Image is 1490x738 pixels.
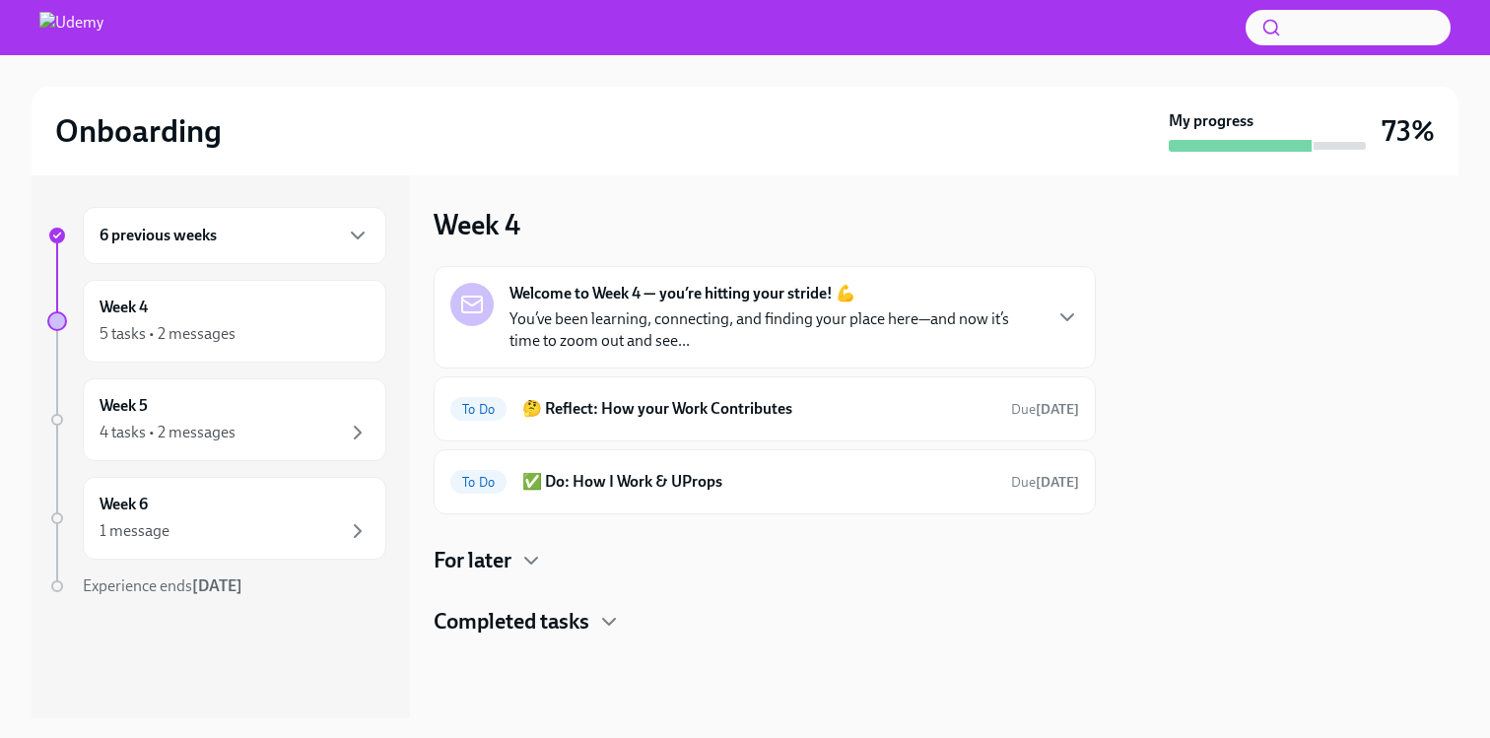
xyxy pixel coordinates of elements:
[450,393,1079,425] a: To Do🤔 Reflect: How your Work ContributesDue[DATE]
[39,12,103,43] img: Udemy
[1011,401,1079,418] span: Due
[1036,401,1079,418] strong: [DATE]
[509,283,855,304] strong: Welcome to Week 4 — you’re hitting your stride! 💪
[450,402,507,417] span: To Do
[1011,474,1079,491] span: Due
[434,607,1096,637] div: Completed tasks
[450,466,1079,498] a: To Do✅ Do: How I Work & UPropsDue[DATE]
[100,494,148,515] h6: Week 6
[450,475,507,490] span: To Do
[1011,473,1079,492] span: September 6th, 2025 10:00
[47,378,386,461] a: Week 54 tasks • 2 messages
[100,395,148,417] h6: Week 5
[522,398,995,420] h6: 🤔 Reflect: How your Work Contributes
[83,207,386,264] div: 6 previous weeks
[509,308,1040,352] p: You’ve been learning, connecting, and finding your place here—and now it’s time to zoom out and s...
[100,520,169,542] div: 1 message
[522,471,995,493] h6: ✅ Do: How I Work & UProps
[434,207,520,242] h3: Week 4
[100,225,217,246] h6: 6 previous weeks
[100,422,236,443] div: 4 tasks • 2 messages
[192,576,242,595] strong: [DATE]
[100,297,148,318] h6: Week 4
[1036,474,1079,491] strong: [DATE]
[83,576,242,595] span: Experience ends
[100,323,236,345] div: 5 tasks • 2 messages
[47,477,386,560] a: Week 61 message
[47,280,386,363] a: Week 45 tasks • 2 messages
[1382,113,1435,149] h3: 73%
[1169,110,1253,132] strong: My progress
[434,546,1096,575] div: For later
[55,111,222,151] h2: Onboarding
[434,607,589,637] h4: Completed tasks
[434,546,511,575] h4: For later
